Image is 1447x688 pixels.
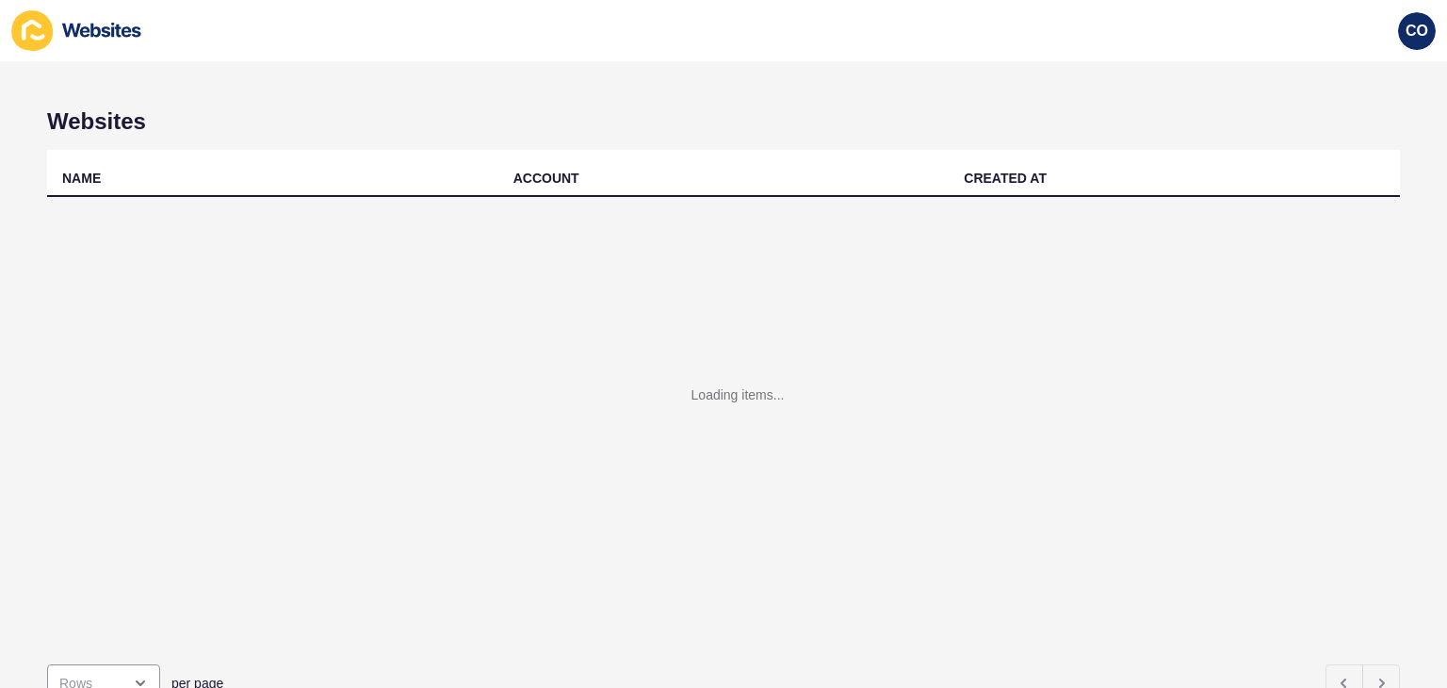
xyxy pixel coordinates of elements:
[62,169,101,188] div: NAME
[513,169,579,188] div: ACCOUNT
[47,108,1400,135] h1: Websites
[691,385,785,404] div: Loading items...
[1406,22,1428,41] span: CO
[964,169,1047,188] div: CREATED AT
